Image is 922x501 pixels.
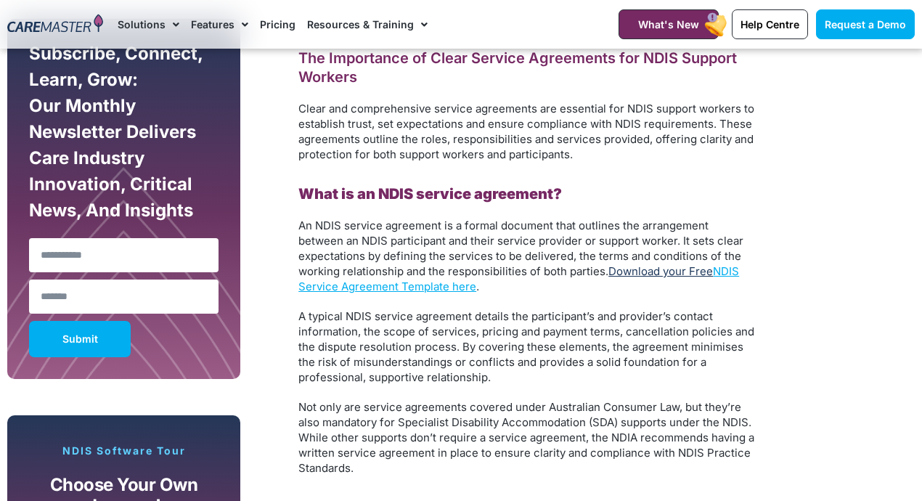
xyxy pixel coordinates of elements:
[29,321,131,357] button: Submit
[825,18,906,30] span: Request a Demo
[741,18,799,30] span: Help Centre
[298,400,754,475] span: Not only are service agreements covered under Australian Consumer Law, but they’re also mandatory...
[619,9,719,39] a: What's New
[62,335,98,343] span: Submit
[298,264,739,293] a: NDIS Service Agreement Template here
[7,14,103,35] img: CareMaster Logo
[732,9,808,39] a: Help Centre
[298,102,754,161] span: Clear and comprehensive service agreements are essential for NDIS support workers to establish tr...
[638,18,699,30] span: What's New
[608,264,713,278] a: Download your Free
[22,444,226,457] p: NDIS Software Tour
[298,309,754,384] span: A typical NDIS service agreement details the participant’s and provider’s contact information, th...
[298,218,756,294] p: .
[816,9,915,39] a: Request a Demo
[25,41,222,231] div: Subscribe, Connect, Learn, Grow: Our Monthly Newsletter Delivers Care Industry Innovation, Critic...
[298,185,562,203] b: What is an NDIS service agreement?
[298,49,756,86] h2: The Importance of Clear Service Agreements for NDIS Support Workers
[298,219,743,278] span: An NDIS service agreement is a formal document that outlines the arrangement between an NDIS part...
